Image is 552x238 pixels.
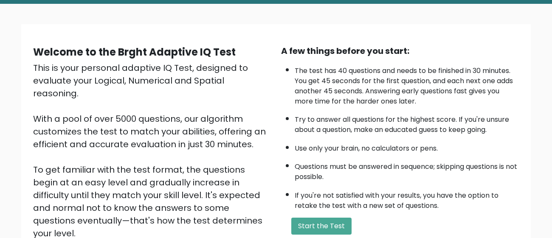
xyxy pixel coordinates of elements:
li: Use only your brain, no calculators or pens. [295,139,519,154]
li: Questions must be answered in sequence; skipping questions is not possible. [295,157,519,182]
li: The test has 40 questions and needs to be finished in 30 minutes. You get 45 seconds for the firs... [295,62,519,106]
b: Welcome to the Brght Adaptive IQ Test [33,45,236,59]
div: A few things before you start: [281,45,519,57]
button: Start the Test [291,218,352,235]
li: Try to answer all questions for the highest score. If you're unsure about a question, make an edu... [295,110,519,135]
li: If you're not satisfied with your results, you have the option to retake the test with a new set ... [295,186,519,211]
